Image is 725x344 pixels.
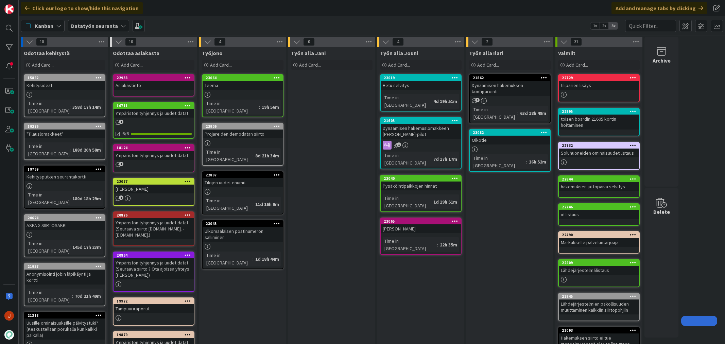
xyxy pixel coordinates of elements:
[205,252,253,266] div: Time in [GEOGRAPHIC_DATA]
[383,237,437,252] div: Time in [GEOGRAPHIC_DATA]
[206,124,283,129] div: 22909
[559,238,639,247] div: Markukselle palveluntarjoaja
[384,219,461,224] div: 23065
[388,62,410,68] span: Add Card...
[559,182,639,191] div: hakemuksen jättöpäivä selvitys
[4,330,14,340] img: avatar
[24,319,105,340] div: Uusille ominaisuuksille päivitystuki? (Keskustellaan porukalla kun kaikki paikalla)
[24,270,105,285] div: Anonymisointi jobin läpikäynti ja kortti
[203,123,283,138] div: 22909Projareiden demodatan siirto
[559,176,639,182] div: 22844
[70,146,71,154] span: :
[559,232,639,238] div: 22490
[562,109,639,114] div: 22895
[625,20,676,32] input: Quick Filter...
[71,103,103,111] div: 358d 17h 14m
[24,172,105,181] div: Kehitysputken seurantakortti
[27,191,70,206] div: Time in [GEOGRAPHIC_DATA]
[117,145,194,150] div: 18124
[24,123,105,138] div: 19279"Tilauslomakkeet"
[119,120,123,124] span: 1
[253,152,254,159] span: :
[203,172,283,178] div: 22897
[475,98,480,102] span: 1
[470,75,550,81] div: 21862
[114,145,194,151] div: 18124
[381,218,461,233] div: 23065[PERSON_NAME]
[125,38,137,46] span: 10
[202,74,283,117] a: 23064TeemaTime in [GEOGRAPHIC_DATA]:19h 56m
[113,252,194,292] a: 20864Ympäristön tyhjennys ja uudet datat (Seuraava siirto ? Ota ajoissa yhteys [PERSON_NAME])
[24,312,105,340] div: 21318Uusille ominaisuuksille päivitystuki? (Keskustellaan porukalla kun kaikki paikalla)
[114,109,194,118] div: Ympäristön tyhjennys ja uudet datat
[562,143,639,148] div: 22732
[202,171,283,214] a: 22897Tilojen uudet enumitTime in [GEOGRAPHIC_DATA]:11d 16h 9m
[114,218,194,239] div: Ympäristön tyhjennys ja uudet datat (Seuraava siirto [DOMAIN_NAME]. - [DOMAIN_NAME].)
[114,298,194,304] div: 19972
[384,176,461,181] div: 23040
[24,166,105,209] a: 19769Kehitysputken seurantakorttiTime in [GEOGRAPHIC_DATA]:180d 18h 29m
[559,115,639,130] div: toisen boardin 21605 kortin hoitaminen
[381,118,461,124] div: 21605
[470,81,550,96] div: Dynaamisen hakemuksen konfigurointi
[113,297,194,326] a: 19972Tampuuriraportit
[559,75,639,81] div: 22729
[562,294,639,299] div: 21945
[559,81,639,90] div: tiliparien lisäys
[117,213,194,218] div: 20876
[214,38,226,46] span: 4
[611,2,707,14] div: Add and manage tabs by clicking
[653,208,670,216] div: Delete
[121,62,143,68] span: Add Card...
[260,103,281,111] div: 19h 56m
[114,212,194,239] div: 20876Ympäristön tyhjennys ja uudet datat (Seuraava siirto [DOMAIN_NAME]. - [DOMAIN_NAME].)
[469,74,551,123] a: 21862Dynaamisen hakemuksen konfigurointiTime in [GEOGRAPHIC_DATA]:63d 18h 49m
[559,299,639,314] div: Lähdejärjestelmien pakollisuuden muuttaminen kaikkiin siirtopohjiin
[119,162,123,166] span: 1
[117,299,194,304] div: 19972
[35,22,53,30] span: Kanban
[24,214,105,257] a: 20624ASPA X SIIRTOSAKKITime in [GEOGRAPHIC_DATA]:145d 17h 23m
[559,210,639,219] div: id listaus
[114,304,194,313] div: Tampuuriraportit
[114,75,194,81] div: 22938
[24,215,105,221] div: 20624
[518,109,548,117] div: 63d 18h 49m
[73,292,103,300] div: 70d 21h 49m
[291,50,326,56] span: Työn alla Jani
[4,4,14,14] img: Visit kanbanzone.com
[383,94,431,109] div: Time in [GEOGRAPHIC_DATA]
[381,175,461,190] div: 23040Pysäköintipaikkojen hinnat
[113,144,194,172] a: 18124Ympäristön tyhjennys ja uudet datat
[469,129,551,172] a: 23082OikotieTime in [GEOGRAPHIC_DATA]:16h 52m
[470,130,550,136] div: 23082
[205,100,259,115] div: Time in [GEOGRAPHIC_DATA]
[381,81,461,90] div: Hetu selvitys
[114,145,194,160] div: 18124Ympäristön tyhjennys ja uudet datat
[202,123,283,166] a: 22909Projareiden demodatan siirtoTime in [GEOGRAPHIC_DATA]:8d 21h 34m
[381,124,461,139] div: Dynaamisen hakemuslomakkeen [PERSON_NAME]-pilot
[117,179,194,184] div: 22077
[206,173,283,177] div: 22897
[114,252,194,258] div: 20864
[24,75,105,90] div: 15882Kehitysideat
[469,50,503,56] span: Työn alla Ilari
[72,292,73,300] span: :
[431,155,432,163] span: :
[473,130,550,135] div: 23082
[117,332,194,337] div: 19879
[71,195,103,202] div: 180d 18h 29m
[28,313,105,318] div: 21318
[27,100,70,115] div: Time in [GEOGRAPHIC_DATA]
[202,220,283,269] a: 23045Ulkomaalaisen postinumeron salliminenTime in [GEOGRAPHIC_DATA]:1d 18h 44m
[559,266,639,275] div: Lähdejärjestelmälistaus
[32,62,54,68] span: Add Card...
[562,75,639,80] div: 22729
[559,293,639,314] div: 21945Lähdejärjestelmien pakollisuuden muuttaminen kaikkiin siirtopohjiin
[559,142,639,149] div: 22732
[570,38,582,46] span: 37
[559,327,639,333] div: 22093
[559,176,639,191] div: 22844hakemuksen jättöpäivä selvitys
[24,123,105,130] div: 19279
[21,2,143,14] div: Click our logo to show/hide this navigation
